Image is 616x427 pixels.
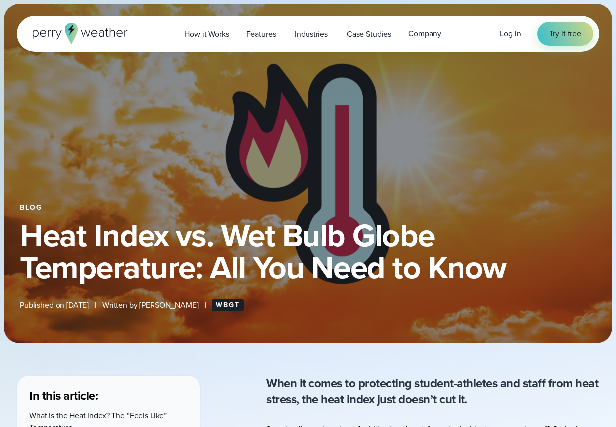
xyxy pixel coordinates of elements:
span: Features [246,28,276,40]
span: How it Works [184,28,229,40]
a: Case Studies [338,24,400,44]
p: When it comes to protecting student-athletes and staff from heat stress, the heat index just does... [266,375,599,407]
span: Log in [500,28,521,39]
span: Industries [295,28,328,40]
span: Written by [PERSON_NAME] [102,299,198,311]
span: Case Studies [347,28,391,40]
span: Try it free [549,28,581,40]
a: Log in [500,28,521,40]
h1: Heat Index vs. Wet Bulb Globe Temperature: All You Need to Know [20,219,596,283]
span: Company [408,28,441,40]
span: | [205,299,206,311]
div: Blog [20,204,596,212]
a: Try it free [537,22,593,46]
h3: In this article: [29,388,188,404]
span: Published on [DATE] [20,299,89,311]
span: | [95,299,96,311]
a: WBGT [212,299,244,311]
a: How it Works [176,24,237,44]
